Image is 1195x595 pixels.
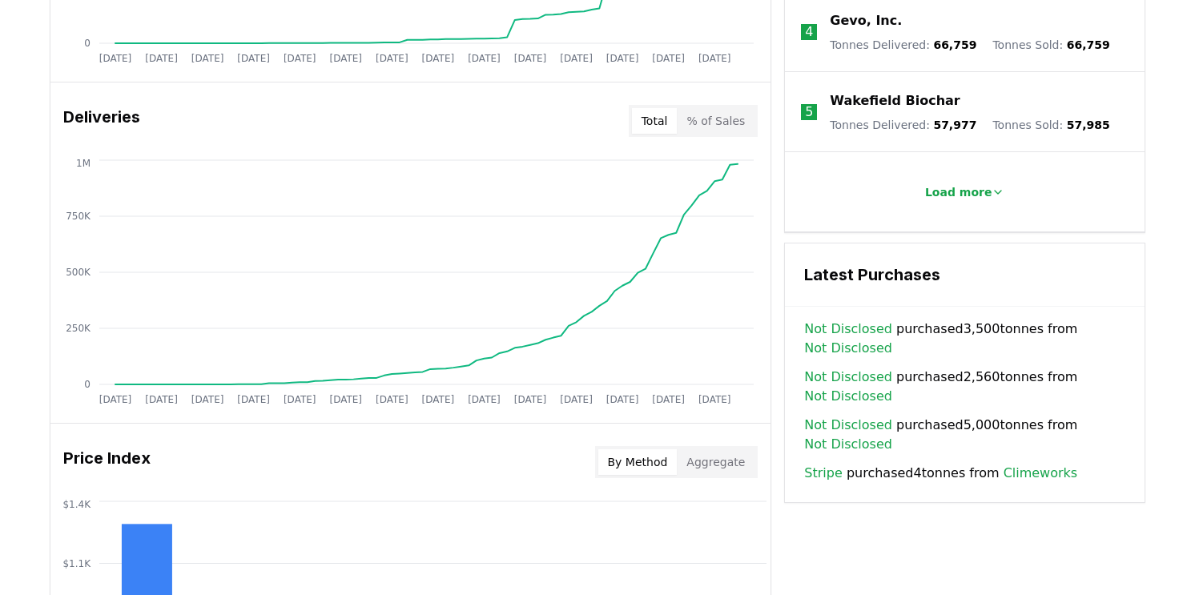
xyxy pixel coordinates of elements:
[191,394,224,405] tspan: [DATE]
[1067,38,1110,51] span: 66,759
[830,37,976,53] p: Tonnes Delivered :
[804,464,1077,483] span: purchased 4 tonnes from
[992,117,1109,133] p: Tonnes Sold :
[830,11,902,30] a: Gevo, Inc.
[1067,119,1110,131] span: 57,985
[804,368,892,387] a: Not Disclosed
[84,38,91,49] tspan: 0
[145,394,178,405] tspan: [DATE]
[805,103,813,122] p: 5
[145,53,178,64] tspan: [DATE]
[66,211,91,222] tspan: 750K
[804,320,892,339] a: Not Disclosed
[677,449,754,475] button: Aggregate
[804,263,1125,287] h3: Latest Purchases
[191,53,224,64] tspan: [DATE]
[514,394,547,405] tspan: [DATE]
[698,394,731,405] tspan: [DATE]
[237,53,270,64] tspan: [DATE]
[677,108,754,134] button: % of Sales
[99,394,132,405] tspan: [DATE]
[66,323,91,334] tspan: 250K
[514,53,547,64] tspan: [DATE]
[933,38,976,51] span: 66,759
[804,320,1125,358] span: purchased 3,500 tonnes from
[830,91,960,111] a: Wakefield Biochar
[560,53,593,64] tspan: [DATE]
[804,368,1125,406] span: purchased 2,560 tonnes from
[66,267,91,278] tspan: 500K
[925,184,992,200] p: Load more
[804,435,892,454] a: Not Disclosed
[933,119,976,131] span: 57,977
[606,394,639,405] tspan: [DATE]
[598,449,678,475] button: By Method
[1004,464,1078,483] a: Climeworks
[237,394,270,405] tspan: [DATE]
[632,108,678,134] button: Total
[284,53,316,64] tspan: [DATE]
[329,53,362,64] tspan: [DATE]
[422,53,455,64] tspan: [DATE]
[329,394,362,405] tspan: [DATE]
[804,464,842,483] a: Stripe
[804,387,892,406] a: Not Disclosed
[560,394,593,405] tspan: [DATE]
[805,22,813,42] p: 4
[468,394,501,405] tspan: [DATE]
[804,416,1125,454] span: purchased 5,000 tonnes from
[284,394,316,405] tspan: [DATE]
[376,394,408,405] tspan: [DATE]
[422,394,455,405] tspan: [DATE]
[912,176,1018,208] button: Load more
[698,53,731,64] tspan: [DATE]
[376,53,408,64] tspan: [DATE]
[63,105,140,137] h3: Deliveries
[62,499,91,510] tspan: $1.4K
[63,446,151,478] h3: Price Index
[99,53,132,64] tspan: [DATE]
[606,53,639,64] tspan: [DATE]
[830,117,976,133] p: Tonnes Delivered :
[76,158,91,169] tspan: 1M
[652,53,685,64] tspan: [DATE]
[468,53,501,64] tspan: [DATE]
[62,558,91,569] tspan: $1.1K
[804,339,892,358] a: Not Disclosed
[84,379,91,390] tspan: 0
[804,416,892,435] a: Not Disclosed
[992,37,1109,53] p: Tonnes Sold :
[652,394,685,405] tspan: [DATE]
